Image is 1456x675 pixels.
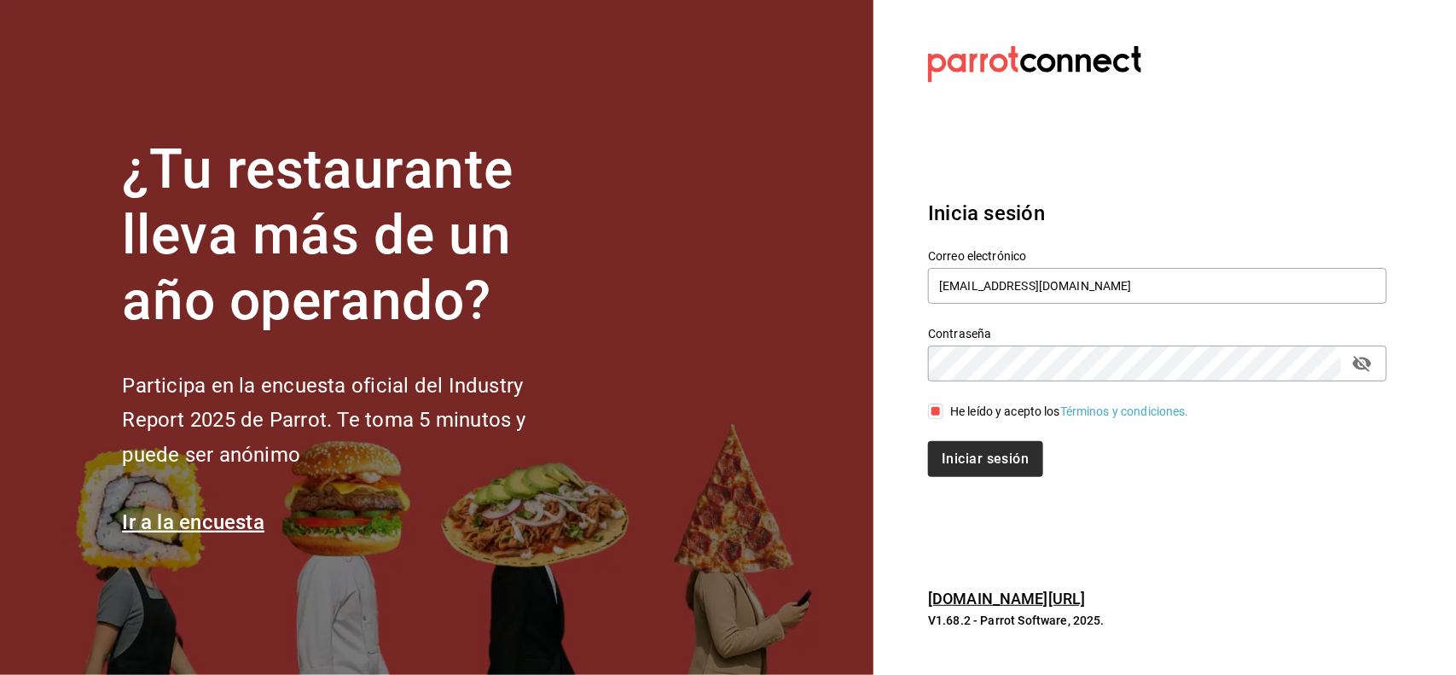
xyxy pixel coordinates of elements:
[928,198,1387,229] h3: Inicia sesión
[122,510,264,534] a: Ir a la encuesta
[950,403,1189,421] div: He leído y acepto los
[122,137,583,334] h1: ¿Tu restaurante lleva más de un año operando?
[928,612,1387,629] p: V1.68.2 - Parrot Software, 2025.
[928,251,1387,263] label: Correo electrónico
[928,268,1387,304] input: Ingresa tu correo electrónico
[1060,404,1189,418] a: Términos y condiciones.
[928,329,1387,340] label: Contraseña
[928,441,1042,477] button: Iniciar sesión
[122,369,583,473] h2: Participa en la encuesta oficial del Industry Report 2025 de Parrot. Te toma 5 minutos y puede se...
[1348,349,1377,378] button: passwordField
[928,590,1085,608] a: [DOMAIN_NAME][URL]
